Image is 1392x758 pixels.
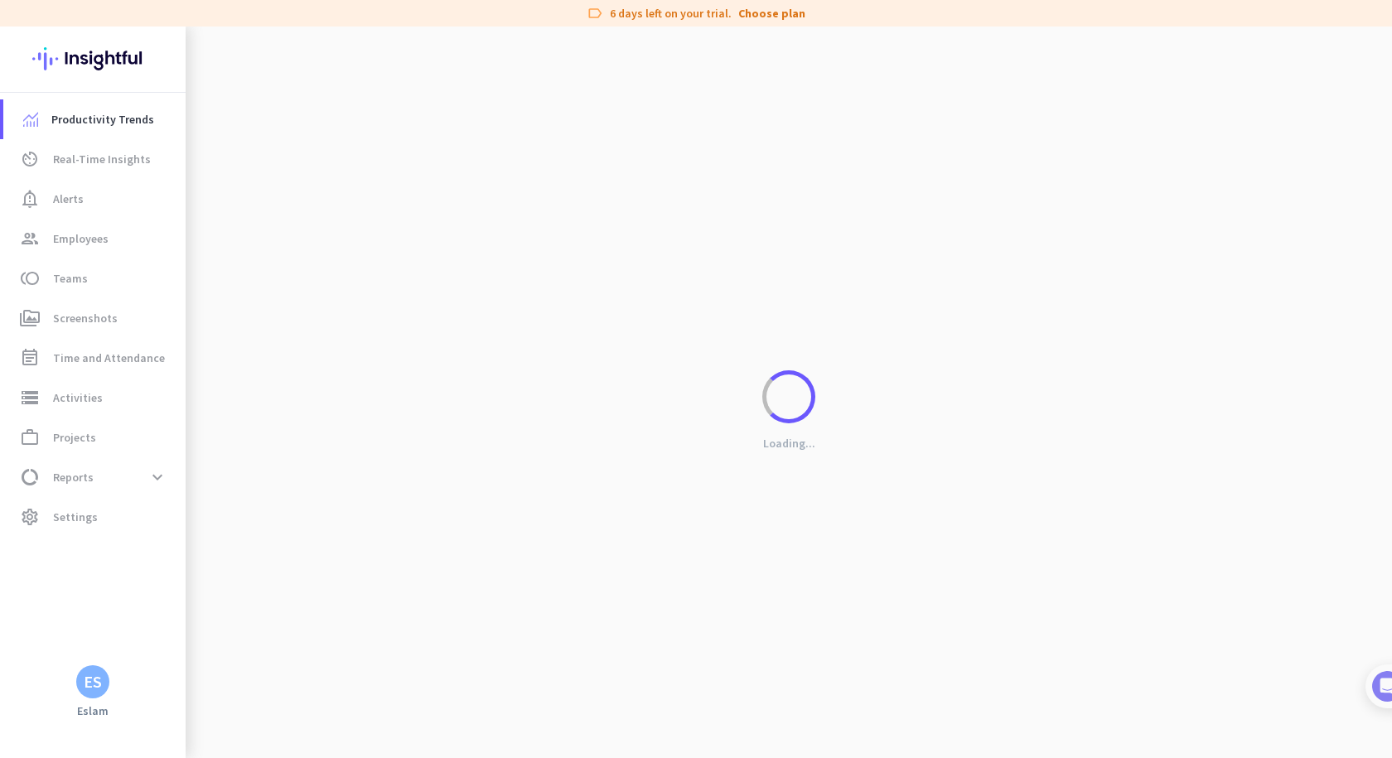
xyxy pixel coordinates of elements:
[53,507,98,527] span: Settings
[3,418,186,457] a: work_outlineProjects
[84,674,102,690] div: ES
[53,229,109,249] span: Employees
[51,109,154,129] span: Productivity Trends
[20,149,40,169] i: av_timer
[20,268,40,288] i: toll
[3,457,186,497] a: data_usageReportsexpand_more
[53,427,96,447] span: Projects
[23,112,38,127] img: menu-item
[587,5,603,22] i: label
[32,27,153,91] img: Insightful logo
[3,139,186,179] a: av_timerReal-Time Insights
[20,388,40,408] i: storage
[143,462,172,492] button: expand_more
[20,348,40,368] i: event_note
[20,507,40,527] i: settings
[3,258,186,298] a: tollTeams
[20,308,40,328] i: perm_media
[3,179,186,219] a: notification_importantAlerts
[3,219,186,258] a: groupEmployees
[53,149,151,169] span: Real-Time Insights
[53,189,84,209] span: Alerts
[20,189,40,209] i: notification_important
[53,467,94,487] span: Reports
[53,308,118,328] span: Screenshots
[20,467,40,487] i: data_usage
[763,436,815,451] p: Loading...
[3,298,186,338] a: perm_mediaScreenshots
[20,229,40,249] i: group
[738,5,805,22] a: Choose plan
[3,338,186,378] a: event_noteTime and Attendance
[20,427,40,447] i: work_outline
[53,348,165,368] span: Time and Attendance
[3,378,186,418] a: storageActivities
[3,497,186,537] a: settingsSettings
[3,99,186,139] a: menu-itemProductivity Trends
[53,268,88,288] span: Teams
[53,388,103,408] span: Activities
